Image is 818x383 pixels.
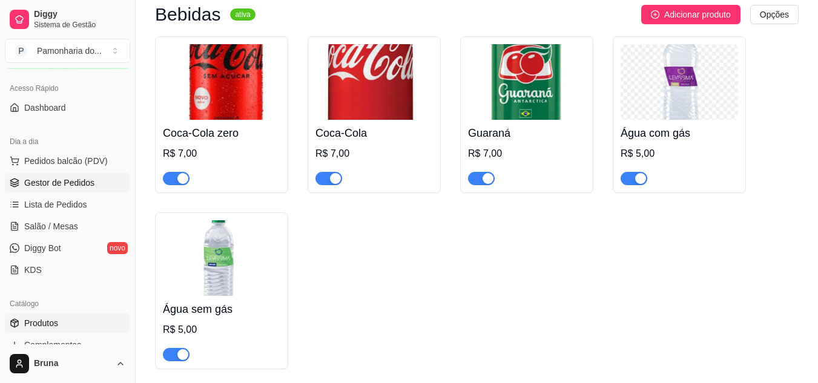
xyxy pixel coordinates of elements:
[15,45,27,57] span: P
[163,44,280,120] img: product-image
[24,264,42,276] span: KDS
[621,44,738,120] img: product-image
[5,313,130,333] a: Produtos
[34,20,125,30] span: Sistema de Gestão
[760,8,789,21] span: Opções
[230,8,255,21] sup: ativa
[315,146,433,161] div: R$ 7,00
[5,98,130,117] a: Dashboard
[641,5,740,24] button: Adicionar produto
[34,358,111,369] span: Bruna
[163,220,280,296] img: product-image
[155,7,220,22] h3: Bebidas
[37,45,102,57] div: Pamonharia do ...
[5,5,130,34] a: DiggySistema de Gestão
[651,10,659,19] span: plus-circle
[664,8,731,21] span: Adicionar produto
[24,317,58,329] span: Produtos
[468,146,585,161] div: R$ 7,00
[5,173,130,192] a: Gestor de Pedidos
[24,242,61,254] span: Diggy Bot
[163,322,280,337] div: R$ 5,00
[24,102,66,114] span: Dashboard
[34,9,125,20] span: Diggy
[315,125,433,142] h4: Coca-Cola
[468,125,585,142] h4: Guaraná
[163,146,280,161] div: R$ 7,00
[163,125,280,142] h4: Coca-Cola zero
[468,44,585,120] img: product-image
[24,177,94,189] span: Gestor de Pedidos
[24,339,81,351] span: Complementos
[315,44,433,120] img: product-image
[5,238,130,258] a: Diggy Botnovo
[621,125,738,142] h4: Água com gás
[5,335,130,355] a: Complementos
[750,5,799,24] button: Opções
[5,294,130,313] div: Catálogo
[24,220,78,232] span: Salão / Mesas
[24,198,87,211] span: Lista de Pedidos
[163,301,280,318] h4: Água sem gás
[5,217,130,236] a: Salão / Mesas
[5,260,130,280] a: KDS
[5,39,130,63] button: Select a team
[5,349,130,378] button: Bruna
[5,151,130,171] button: Pedidos balcão (PDV)
[5,132,130,151] div: Dia a dia
[5,79,130,98] div: Acesso Rápido
[621,146,738,161] div: R$ 5,00
[5,195,130,214] a: Lista de Pedidos
[24,155,108,167] span: Pedidos balcão (PDV)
